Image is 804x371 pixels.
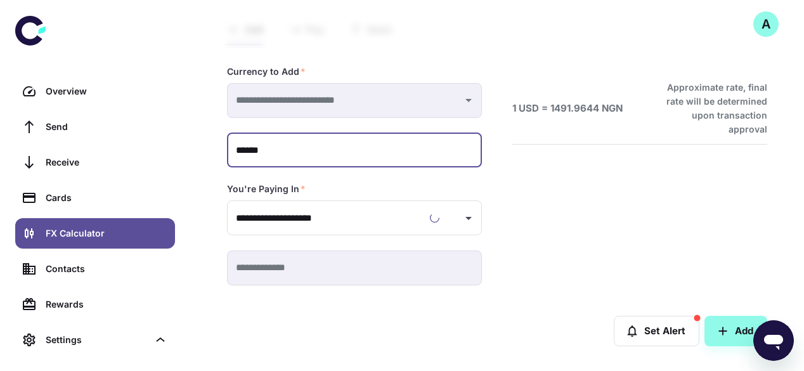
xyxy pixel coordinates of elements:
div: Cards [46,191,167,205]
a: Contacts [15,254,175,284]
a: Overview [15,76,175,107]
a: Receive [15,147,175,178]
div: Rewards [46,297,167,311]
label: You're Paying In [227,183,306,195]
div: Settings [15,325,175,355]
div: Overview [46,84,167,98]
a: Send [15,112,175,142]
a: Cards [15,183,175,213]
div: Contacts [46,262,167,276]
div: FX Calculator [46,226,167,240]
button: Set Alert [614,316,699,346]
div: Send [46,120,167,134]
h6: Approximate rate, final rate will be determined upon transaction approval [652,81,767,136]
button: A [753,11,779,37]
iframe: Button to launch messaging window [753,320,794,361]
label: Currency to Add [227,65,306,78]
button: Open [460,209,477,227]
div: Receive [46,155,167,169]
button: Add [704,316,767,346]
h6: 1 USD = 1491.9644 NGN [512,101,623,116]
div: Settings [46,333,148,347]
a: FX Calculator [15,218,175,249]
a: Rewards [15,289,175,320]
